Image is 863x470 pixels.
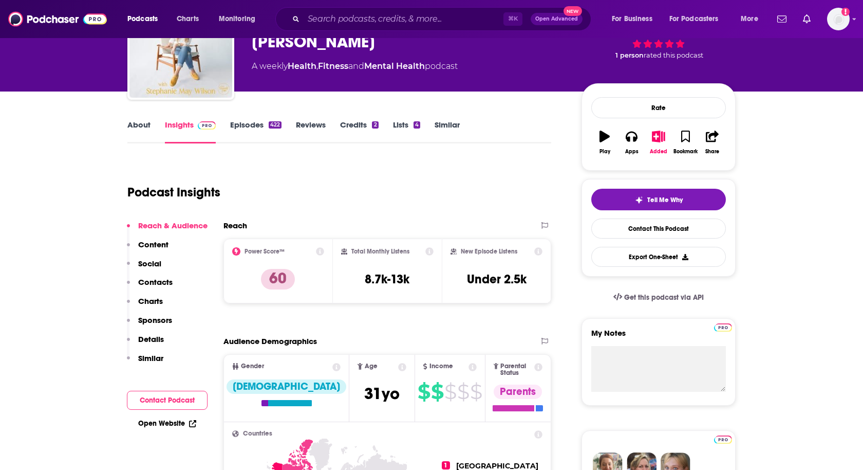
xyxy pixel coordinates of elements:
button: Open AdvancedNew [531,13,583,25]
button: tell me why sparkleTell Me Why [591,189,726,210]
p: Similar [138,353,163,363]
img: Podchaser Pro [714,323,732,332]
span: and [348,61,364,71]
button: Charts [127,296,163,315]
p: 60 [261,269,295,290]
div: A weekly podcast [252,60,458,73]
h2: Audience Demographics [223,336,317,346]
h3: Under 2.5k [467,272,527,287]
span: Charts [177,12,199,26]
img: Podchaser Pro [714,436,732,444]
span: New [564,6,582,16]
h2: Total Monthly Listens [351,248,409,255]
h1: Podcast Insights [127,185,220,200]
div: Apps [625,149,639,155]
button: Added [645,124,672,161]
div: Share [705,149,719,155]
p: Charts [138,296,163,306]
span: Logged in as heidi.egloff [827,8,850,30]
h3: 8.7k-13k [365,272,409,287]
button: open menu [734,11,771,27]
span: $ [457,384,469,400]
img: User Profile [827,8,850,30]
a: Get this podcast via API [605,285,712,310]
button: Contact Podcast [127,391,208,410]
p: Sponsors [138,315,172,325]
button: Contacts [127,277,173,296]
a: Contact This Podcast [591,219,726,239]
span: 1 [442,461,450,469]
button: open menu [212,11,269,27]
span: Monitoring [219,12,255,26]
button: open menu [120,11,171,27]
button: open menu [663,11,734,27]
button: Social [127,259,161,278]
span: $ [470,384,482,400]
span: Parental Status [500,363,532,376]
h2: New Episode Listens [461,248,517,255]
span: Podcasts [127,12,158,26]
img: tell me why sparkle [635,196,643,204]
a: Pro website [714,434,732,444]
span: $ [418,384,430,400]
button: Reach & Audience [127,221,208,240]
div: Rate [591,97,726,118]
a: About [127,120,151,143]
span: Get this podcast via API [624,293,704,302]
span: Countries [243,430,272,437]
label: My Notes [591,328,726,346]
div: Parents [494,385,542,399]
span: ⌘ K [503,12,522,26]
a: Pro website [714,322,732,332]
svg: Add a profile image [841,8,850,16]
a: Similar [435,120,460,143]
img: Podchaser Pro [198,121,216,130]
p: Content [138,240,168,249]
span: $ [444,384,456,400]
button: Bookmark [672,124,699,161]
span: Age [365,363,378,370]
button: Play [591,124,618,161]
h2: Power Score™ [245,248,285,255]
span: 1 person [615,51,644,59]
span: Gender [241,363,264,370]
div: Play [599,149,610,155]
a: Open Website [138,419,196,428]
a: Fitness [318,61,348,71]
div: 422 [269,121,282,129]
div: 4 [414,121,420,129]
span: 31 yo [364,384,400,404]
button: Share [699,124,726,161]
a: Show notifications dropdown [773,10,791,28]
span: Income [429,363,453,370]
button: Content [127,240,168,259]
button: Apps [618,124,645,161]
a: Show notifications dropdown [799,10,815,28]
span: For Podcasters [669,12,719,26]
span: Tell Me Why [647,196,683,204]
a: Mental Health [364,61,425,71]
div: [DEMOGRAPHIC_DATA] [227,379,346,394]
p: Contacts [138,277,173,287]
a: Reviews [296,120,326,143]
img: Podchaser - Follow, Share and Rate Podcasts [8,9,107,29]
a: Charts [170,11,205,27]
button: Sponsors [127,315,172,334]
span: Open Advanced [535,16,578,22]
span: , [316,61,318,71]
button: Export One-Sheet [591,247,726,267]
a: Lists4 [393,120,420,143]
span: rated this podcast [644,51,703,59]
div: Bookmark [673,149,698,155]
span: For Business [612,12,652,26]
span: $ [431,384,443,400]
span: More [741,12,758,26]
p: Social [138,259,161,268]
button: Details [127,334,164,353]
div: Search podcasts, credits, & more... [285,7,601,31]
a: Credits2 [340,120,378,143]
a: Episodes422 [230,120,282,143]
div: 2 [372,121,378,129]
button: open menu [605,11,665,27]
